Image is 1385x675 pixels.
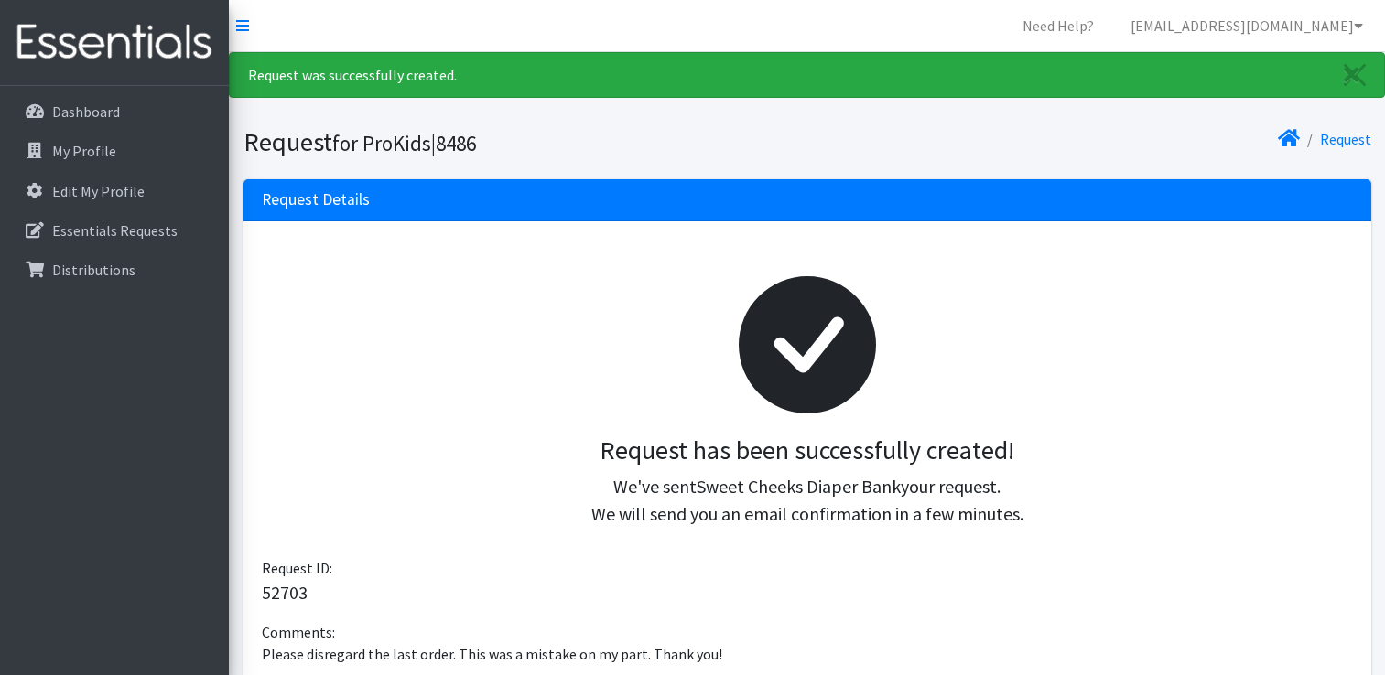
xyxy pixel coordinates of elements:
a: Essentials Requests [7,212,222,249]
a: [EMAIL_ADDRESS][DOMAIN_NAME] [1116,7,1378,44]
small: for ProKids|8486 [332,130,476,156]
a: Distributions [7,252,222,288]
p: Distributions [52,261,135,279]
h1: Request [243,126,801,158]
p: We've sent your request. We will send you an email confirmation in a few minutes. [276,473,1338,528]
a: Edit My Profile [7,173,222,209]
p: Dashboard [52,102,120,121]
span: Comments: [262,623,335,641]
p: 52703 [262,579,1353,606]
a: Request [1320,130,1371,148]
a: My Profile [7,133,222,169]
h3: Request has been successfully created! [276,435,1338,466]
div: Request was successfully created. [229,52,1385,98]
span: Sweet Cheeks Diaper Bank [697,475,901,498]
img: HumanEssentials [7,12,222,73]
a: Need Help? [1008,7,1109,44]
h3: Request Details [262,190,370,209]
p: Please disregard the last order. This was a mistake on my part. Thank you! [262,643,1353,665]
span: Request ID: [262,559,332,577]
p: Essentials Requests [52,221,178,240]
p: My Profile [52,142,116,160]
a: Close [1325,53,1384,97]
p: Edit My Profile [52,182,145,200]
a: Dashboard [7,93,222,130]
